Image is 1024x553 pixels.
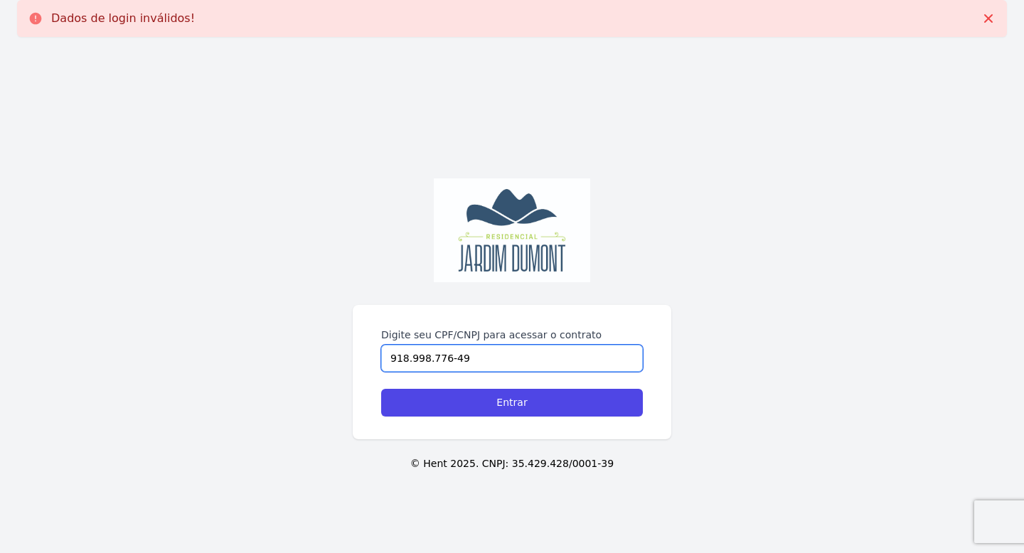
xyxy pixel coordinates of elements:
[23,456,1001,471] p: © Hent 2025. CNPJ: 35.429.428/0001-39
[434,178,590,283] img: WhatsApp%20Image%202022-08-11%20at%2010.02.44.jpeg
[51,11,195,26] p: Dados de login inválidos!
[381,328,643,342] label: Digite seu CPF/CNPJ para acessar o contrato
[381,345,643,372] input: Digite seu CPF ou CNPJ
[381,389,643,417] input: Entrar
